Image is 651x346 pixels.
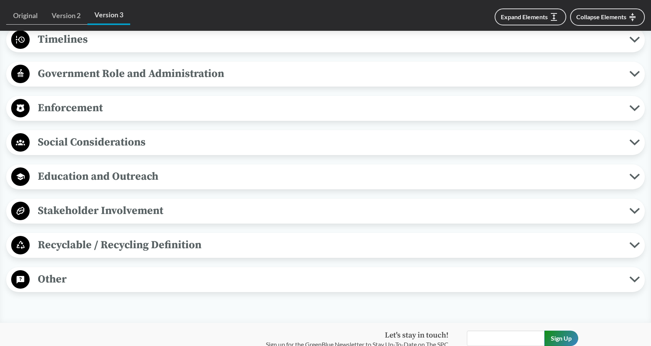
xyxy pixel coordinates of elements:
[9,270,642,289] button: Other
[385,331,448,340] strong: Let's stay in touch!
[30,236,629,254] span: Recyclable / Recycling Definition
[30,99,629,117] span: Enforcement
[30,202,629,219] span: Stakeholder Involvement
[544,331,578,346] input: Sign Up
[9,99,642,118] button: Enforcement
[45,7,87,25] a: Version 2
[9,201,642,221] button: Stakeholder Involvement
[87,6,130,25] a: Version 3
[495,8,566,25] button: Expand Elements
[6,7,45,25] a: Original
[30,271,629,288] span: Other
[570,8,645,26] button: Collapse Elements
[9,167,642,187] button: Education and Outreach
[9,30,642,50] button: Timelines
[9,236,642,255] button: Recyclable / Recycling Definition
[30,65,629,82] span: Government Role and Administration
[30,31,629,48] span: Timelines
[9,64,642,84] button: Government Role and Administration
[9,133,642,152] button: Social Considerations
[30,168,629,185] span: Education and Outreach
[30,134,629,151] span: Social Considerations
